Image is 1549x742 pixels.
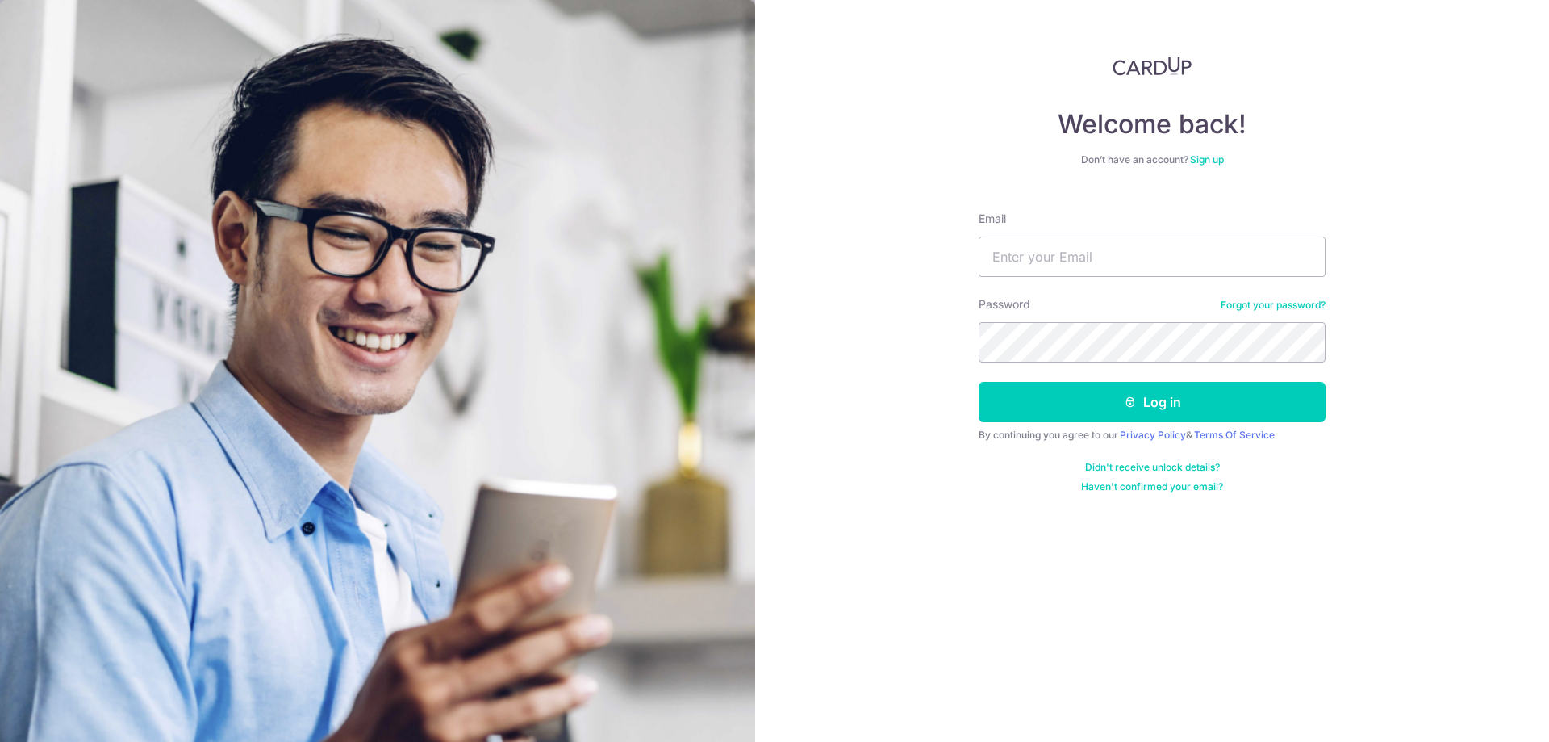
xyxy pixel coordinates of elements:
h4: Welcome back! [979,108,1326,140]
button: Log in [979,382,1326,422]
img: CardUp Logo [1113,57,1192,76]
label: Email [979,211,1006,227]
a: Haven't confirmed your email? [1081,480,1223,493]
a: Sign up [1190,153,1224,166]
input: Enter your Email [979,237,1326,277]
a: Didn't receive unlock details? [1085,461,1220,474]
a: Forgot your password? [1221,299,1326,312]
div: By continuing you agree to our & [979,429,1326,442]
a: Privacy Policy [1120,429,1186,441]
label: Password [979,296,1030,312]
a: Terms Of Service [1194,429,1275,441]
div: Don’t have an account? [979,153,1326,166]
